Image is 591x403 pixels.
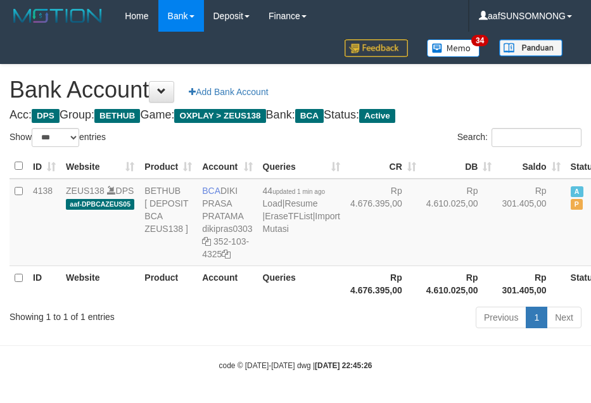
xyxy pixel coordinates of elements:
td: Rp 4.610.025,00 [421,179,497,266]
span: DPS [32,109,60,123]
span: Active [359,109,395,123]
a: Copy dikipras0303 to clipboard [202,236,211,246]
span: OXPLAY > ZEUS138 [174,109,265,123]
span: BETHUB [94,109,140,123]
th: CR: activate to sort column ascending [345,154,421,179]
a: Add Bank Account [181,81,276,103]
th: Product: activate to sort column ascending [139,154,197,179]
label: Search: [457,128,581,147]
a: EraseTFList [265,211,312,221]
th: Queries: activate to sort column ascending [258,154,345,179]
th: Account [197,265,257,302]
th: Account: activate to sort column ascending [197,154,257,179]
td: 4138 [28,179,61,266]
td: DPS [61,179,139,266]
small: code © [DATE]-[DATE] dwg | [219,361,372,370]
td: Rp 301.405,00 [497,179,565,266]
th: Queries [258,265,345,302]
a: 34 [417,32,490,64]
th: Website: activate to sort column ascending [61,154,139,179]
span: 44 [263,186,325,196]
div: Showing 1 to 1 of 1 entries [10,305,237,323]
th: Website [61,265,139,302]
input: Search: [492,128,581,147]
span: | | | [263,186,340,234]
span: BCA [295,109,324,123]
span: updated 1 min ago [272,188,325,195]
a: ZEUS138 [66,186,105,196]
th: Product [139,265,197,302]
span: 34 [471,35,488,46]
h4: Acc: Group: Game: Bank: Status: [10,109,581,122]
select: Showentries [32,128,79,147]
a: Import Mutasi [263,211,340,234]
td: Rp 4.676.395,00 [345,179,421,266]
th: Rp 4.676.395,00 [345,265,421,302]
a: Load [263,198,283,208]
img: Button%20Memo.svg [427,39,480,57]
strong: [DATE] 22:45:26 [315,361,372,370]
td: DIKI PRASA PRATAMA 352-103-4325 [197,179,257,266]
span: BCA [202,186,220,196]
th: DB: activate to sort column ascending [421,154,497,179]
td: BETHUB [ DEPOSIT BCA ZEUS138 ] [139,179,197,266]
span: Paused [571,199,583,210]
a: Resume [284,198,317,208]
h1: Bank Account [10,77,581,103]
img: panduan.png [499,39,562,56]
a: dikipras0303 [202,224,252,234]
span: Active [571,186,583,197]
a: Copy 3521034325 to clipboard [222,249,231,259]
span: aaf-DPBCAZEUS05 [66,199,134,210]
img: Feedback.jpg [345,39,408,57]
a: Previous [476,307,526,328]
th: ID: activate to sort column ascending [28,154,61,179]
th: Rp 4.610.025,00 [421,265,497,302]
img: MOTION_logo.png [10,6,106,25]
a: 1 [526,307,547,328]
th: ID [28,265,61,302]
th: Saldo: activate to sort column ascending [497,154,565,179]
th: Rp 301.405,00 [497,265,565,302]
label: Show entries [10,128,106,147]
a: Next [547,307,581,328]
